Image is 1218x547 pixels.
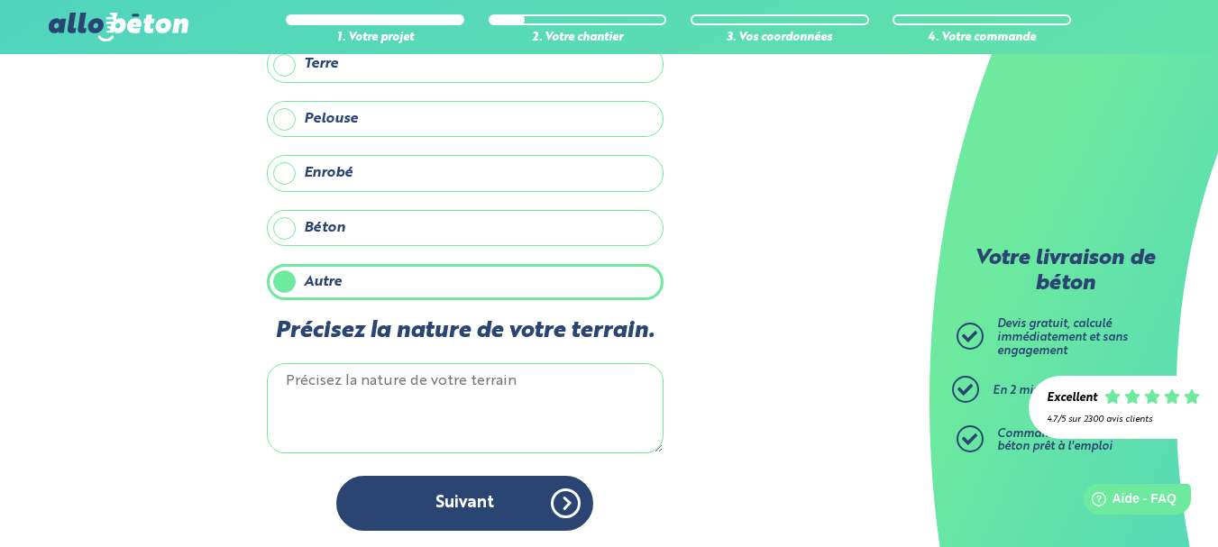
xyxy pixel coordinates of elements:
label: Précisez la nature de votre terrain. [267,318,664,344]
span: En 2 minutes top chrono [993,385,1127,397]
p: Votre livraison de béton [961,247,1168,296]
img: allobéton [49,13,188,41]
iframe: Help widget launcher [1058,477,1198,527]
div: 3. Vos coordonnées [691,32,869,45]
span: Devis gratuit, calculé immédiatement et sans engagement [997,318,1128,356]
div: 1. Votre projet [286,32,464,45]
label: Pelouse [267,101,664,137]
div: 4.7/5 sur 2300 avis clients [1047,415,1200,424]
label: Terre [267,46,664,82]
label: Enrobé [267,155,664,191]
div: Excellent [1047,392,1097,406]
label: Autre [267,264,664,300]
button: Suivant [336,476,593,531]
div: 4. Votre commande [893,32,1071,45]
span: Commandez ensuite votre béton prêt à l'emploi [997,428,1141,453]
div: 2. Votre chantier [489,32,667,45]
label: Béton [267,210,664,246]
